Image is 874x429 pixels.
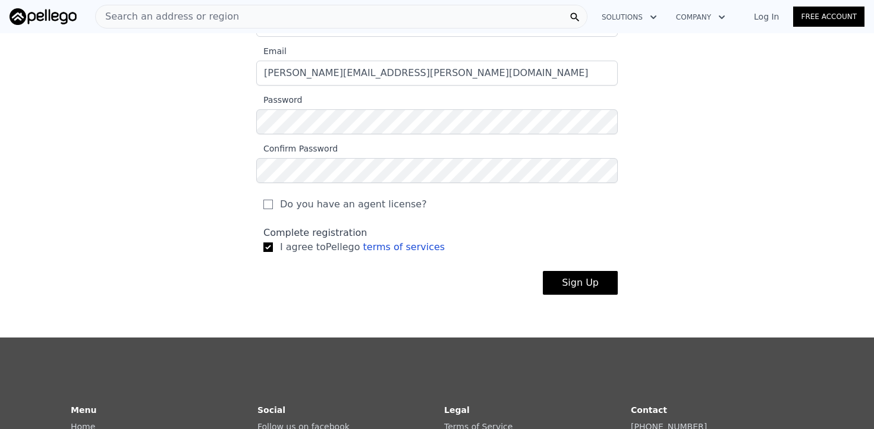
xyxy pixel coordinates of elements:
strong: Menu [71,405,96,415]
strong: Contact [631,405,667,415]
input: Password [256,109,618,134]
span: Do you have an agent license? [280,197,427,212]
a: Free Account [793,7,864,27]
a: Log In [740,11,793,23]
input: Email [256,61,618,86]
button: Sign Up [543,271,618,295]
span: Confirm Password [256,144,338,153]
input: Do you have an agent license? [263,200,273,209]
span: Password [256,95,302,105]
strong: Legal [444,405,470,415]
strong: Social [257,405,285,415]
button: Solutions [592,7,666,28]
span: I agree to Pellego [280,240,445,254]
img: Pellego [10,8,77,25]
input: Confirm Password [256,158,618,183]
a: terms of services [363,241,445,253]
span: Complete registration [263,227,367,238]
span: Search an address or region [96,10,239,24]
span: Email [256,46,287,56]
button: Company [666,7,735,28]
input: I agree toPellego terms of services [263,242,273,252]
